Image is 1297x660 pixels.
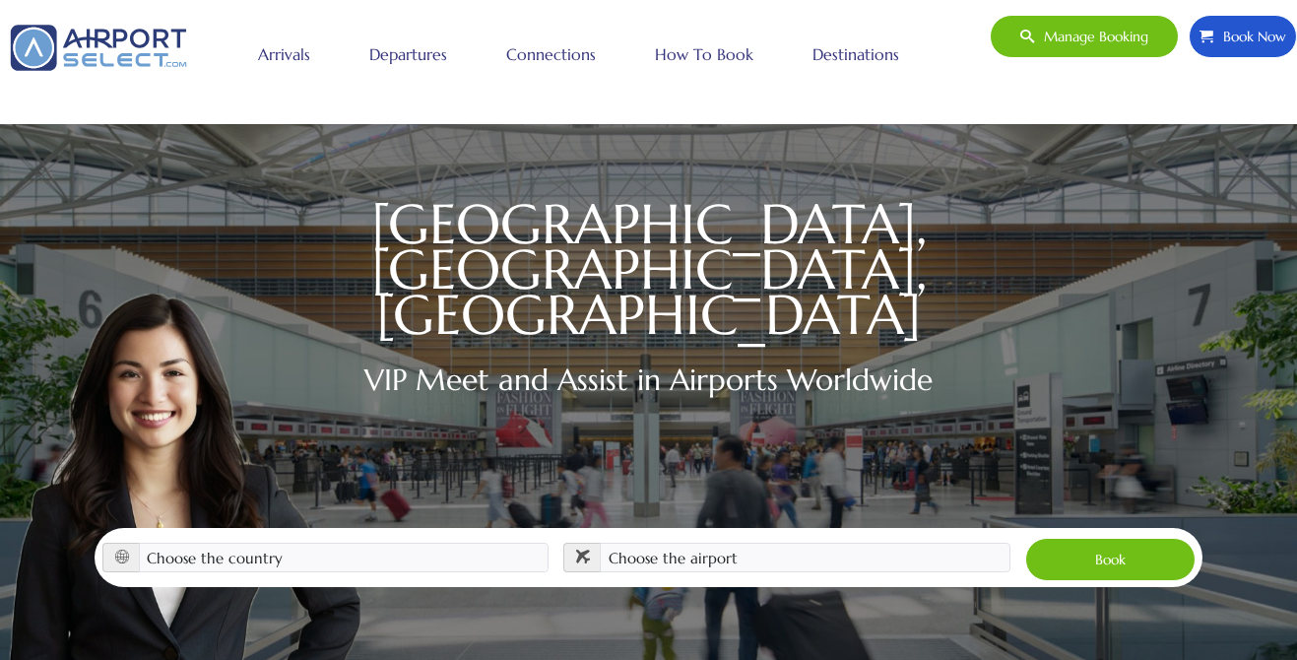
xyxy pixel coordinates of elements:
a: Arrivals [253,30,315,79]
a: Destinations [808,30,904,79]
a: Connections [501,30,601,79]
h1: [GEOGRAPHIC_DATA], [GEOGRAPHIC_DATA], [GEOGRAPHIC_DATA] [95,202,1202,338]
a: Book Now [1189,15,1297,58]
h2: VIP Meet and Assist in Airports Worldwide [95,358,1202,402]
button: Book [1025,538,1196,581]
a: How to book [650,30,758,79]
span: Manage booking [1034,16,1148,57]
a: Manage booking [990,15,1179,58]
span: Book Now [1213,16,1286,57]
a: Departures [364,30,452,79]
